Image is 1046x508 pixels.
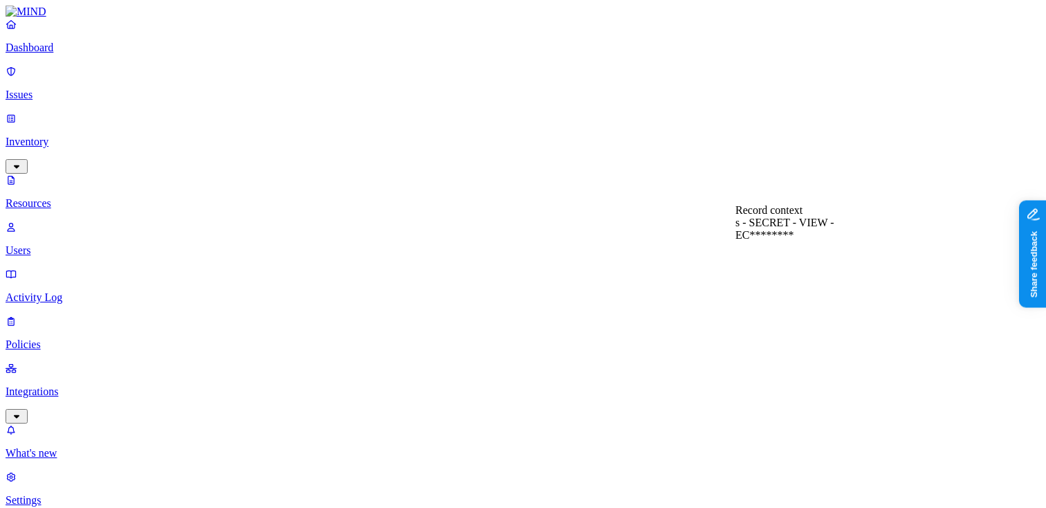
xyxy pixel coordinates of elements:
[6,197,1040,210] p: Resources
[6,291,1040,304] p: Activity Log
[6,244,1040,257] p: Users
[6,42,1040,54] p: Dashboard
[735,204,834,217] div: Record context
[6,494,1040,507] p: Settings
[6,89,1040,101] p: Issues
[6,385,1040,398] p: Integrations
[6,136,1040,148] p: Inventory
[6,338,1040,351] p: Policies
[6,447,1040,460] p: What's new
[6,6,46,18] img: MIND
